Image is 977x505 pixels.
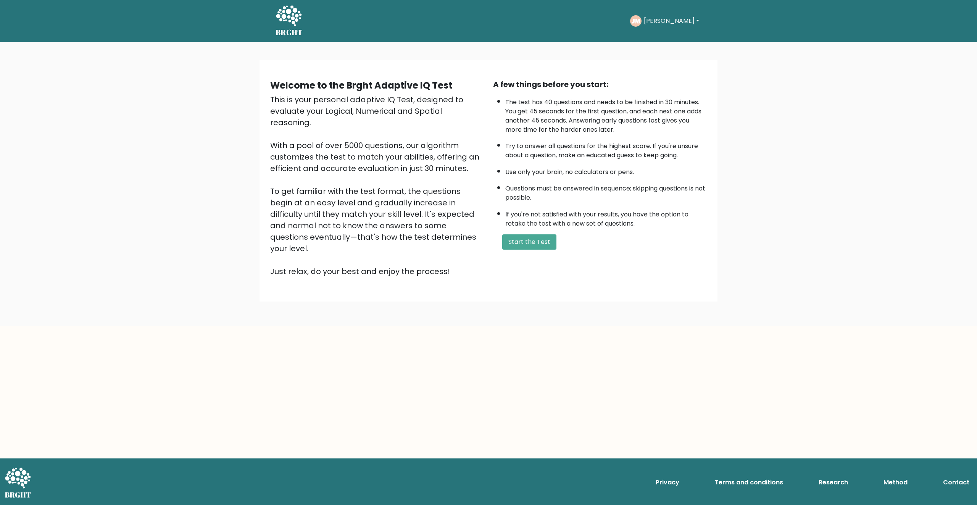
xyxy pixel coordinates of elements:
h5: BRGHT [276,28,303,37]
a: Method [880,475,911,490]
li: Try to answer all questions for the highest score. If you're unsure about a question, make an edu... [505,138,707,160]
a: Research [816,475,851,490]
a: BRGHT [276,3,303,39]
a: Terms and conditions [712,475,786,490]
div: A few things before you start: [493,79,707,90]
li: Use only your brain, no calculators or pens. [505,164,707,177]
li: Questions must be answered in sequence; skipping questions is not possible. [505,180,707,202]
b: Welcome to the Brght Adaptive IQ Test [270,79,452,92]
li: The test has 40 questions and needs to be finished in 30 minutes. You get 45 seconds for the firs... [505,94,707,134]
a: Contact [940,475,972,490]
div: This is your personal adaptive IQ Test, designed to evaluate your Logical, Numerical and Spatial ... [270,94,484,277]
text: JM [631,16,640,25]
button: [PERSON_NAME] [642,16,701,26]
button: Start the Test [502,234,556,250]
a: Privacy [653,475,682,490]
li: If you're not satisfied with your results, you have the option to retake the test with a new set ... [505,206,707,228]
